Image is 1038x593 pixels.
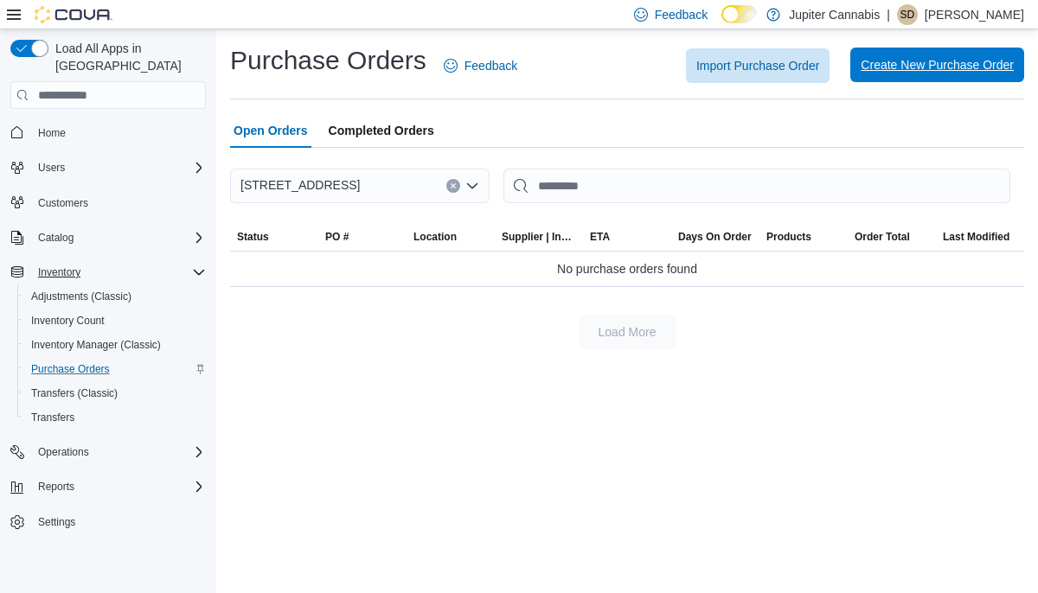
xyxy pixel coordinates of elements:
button: Last Modified [936,223,1024,251]
a: Inventory Manager (Classic) [24,335,168,355]
button: Create New Purchase Order [850,48,1024,82]
span: Create New Purchase Order [861,56,1014,73]
button: Catalog [3,226,213,250]
button: Settings [3,509,213,534]
button: Products [759,223,848,251]
span: Inventory [31,262,206,283]
span: Reports [31,476,206,497]
a: Transfers [24,407,81,428]
a: Transfers (Classic) [24,383,125,404]
span: PO # [325,230,349,244]
span: Completed Orders [329,113,434,148]
button: Customers [3,190,213,215]
button: Inventory [31,262,87,283]
button: Home [3,119,213,144]
button: Location [407,223,495,251]
span: Catalog [31,227,206,248]
div: Location [413,230,457,244]
span: Catalog [38,231,74,245]
h1: Purchase Orders [230,43,426,78]
button: Catalog [31,227,80,248]
button: Users [3,156,213,180]
nav: Complex example [10,112,206,579]
a: Adjustments (Classic) [24,286,138,307]
span: Home [31,121,206,143]
span: No purchase orders found [557,258,697,279]
span: Inventory Manager (Classic) [24,335,206,355]
span: Reports [38,480,74,494]
button: Open list of options [465,179,479,193]
span: SD [900,4,915,25]
span: Transfers [31,411,74,424]
span: Home [38,126,66,140]
span: Load All Apps in [GEOGRAPHIC_DATA] [48,40,206,74]
span: Order Total [855,230,910,244]
span: Users [31,157,206,178]
p: | [887,4,890,25]
button: Supplier | Invoice Number [495,223,583,251]
button: Purchase Orders [17,357,213,381]
span: ETA [590,230,610,244]
a: Feedback [437,48,524,83]
p: [PERSON_NAME] [925,4,1024,25]
p: Jupiter Cannabis [789,4,880,25]
span: Purchase Orders [31,362,110,376]
button: Users [31,157,72,178]
span: Transfers [24,407,206,428]
button: Operations [31,442,96,462]
button: Inventory Manager (Classic) [17,333,213,357]
span: Settings [31,511,206,532]
span: Inventory Manager (Classic) [31,338,161,352]
button: Transfers [17,405,213,430]
a: Inventory Count [24,310,112,331]
span: Operations [31,442,206,462]
button: Days On Order [671,223,759,251]
span: Operations [38,445,89,459]
span: Inventory Count [31,314,105,328]
button: Load More [579,315,676,349]
button: Order Total [848,223,936,251]
span: Open Orders [234,113,308,148]
div: Sara D [897,4,918,25]
span: Inventory Count [24,310,206,331]
button: Adjustments (Classic) [17,284,213,309]
a: Settings [31,512,82,532]
span: Days On Order [678,230,752,244]
span: Customers [31,192,206,214]
span: Users [38,161,65,175]
span: Products [766,230,811,244]
span: Load More [599,323,657,341]
span: Purchase Orders [24,359,206,379]
button: ETA [583,223,671,251]
button: Transfers (Classic) [17,381,213,405]
button: Import Purchase Order [686,48,830,83]
button: Reports [3,475,213,499]
a: Home [31,123,73,143]
span: Dark Mode [721,23,722,24]
a: Purchase Orders [24,359,117,379]
span: [STREET_ADDRESS] [240,175,360,195]
input: This is a search bar. After typing your query, hit enter to filter the results lower in the page. [503,169,1010,203]
span: Settings [38,515,75,529]
button: Inventory Count [17,309,213,333]
button: PO # [318,223,407,251]
button: Status [230,223,318,251]
a: Customers [31,193,95,214]
span: Adjustments (Classic) [24,286,206,307]
button: Inventory [3,260,213,284]
input: Dark Mode [721,5,758,23]
span: Feedback [465,57,517,74]
span: Status [237,230,269,244]
span: Inventory [38,265,80,279]
button: Reports [31,476,81,497]
span: Transfers (Classic) [24,383,206,404]
span: Last Modified [943,230,1009,244]
span: Adjustments (Classic) [31,290,131,303]
img: Cova [35,6,112,23]
span: Customers [38,196,88,210]
button: Clear input [446,179,460,193]
span: Supplier | Invoice Number [502,230,576,244]
span: Feedback [655,6,708,23]
button: Operations [3,440,213,464]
